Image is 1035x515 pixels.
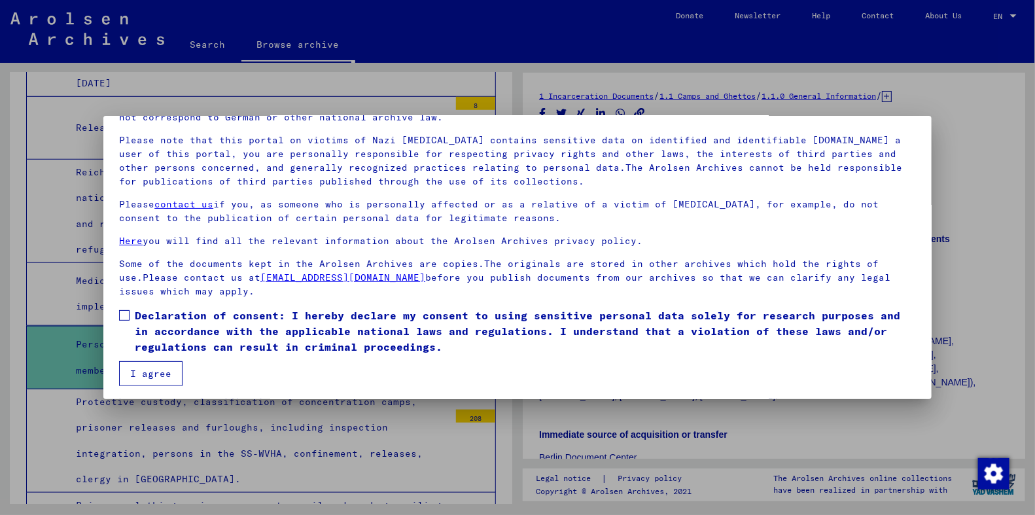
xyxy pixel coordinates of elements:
[119,361,183,386] button: I agree
[977,457,1009,489] div: Change consent
[260,272,425,283] a: [EMAIL_ADDRESS][DOMAIN_NAME]
[154,198,213,210] a: contact us
[119,133,916,188] p: Please note that this portal on victims of Nazi [MEDICAL_DATA] contains sensitive data on identif...
[119,198,916,225] p: Please if you, as someone who is personally affected or as a relative of a victim of [MEDICAL_DAT...
[119,257,916,298] p: Some of the documents kept in the Arolsen Archives are copies.The originals are stored in other a...
[119,235,143,247] a: Here
[978,458,1009,489] img: Change consent
[119,234,916,248] p: you will find all the relevant information about the Arolsen Archives privacy policy.
[135,308,916,355] span: Declaration of consent: I hereby declare my consent to using sensitive personal data solely for r...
